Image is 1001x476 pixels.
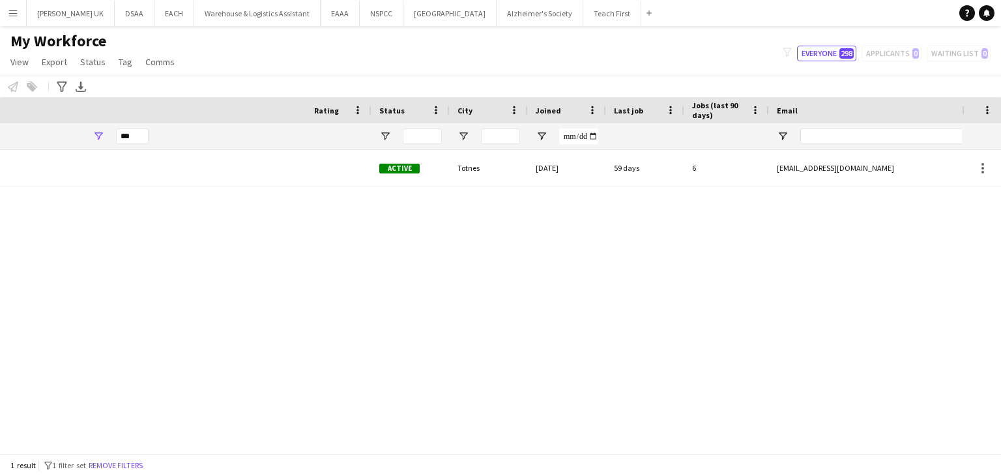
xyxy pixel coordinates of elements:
span: My Workforce [10,31,106,51]
button: NSPCC [360,1,403,26]
span: 298 [839,48,854,59]
span: Email [777,106,798,115]
span: View [10,56,29,68]
span: Comms [145,56,175,68]
span: Joined [536,106,561,115]
button: EAAA [321,1,360,26]
span: Last job [614,106,643,115]
a: Tag [113,53,138,70]
button: Remove filters [86,458,145,473]
button: DSAA [115,1,154,26]
button: Open Filter Menu [777,130,789,142]
span: Status [80,56,106,68]
button: Open Filter Menu [93,130,104,142]
button: Open Filter Menu [379,130,391,142]
div: [DATE] [528,150,606,186]
a: Export [36,53,72,70]
div: 6 [684,150,769,186]
a: View [5,53,34,70]
button: [GEOGRAPHIC_DATA] [403,1,497,26]
div: 59 days [606,150,684,186]
span: City [457,106,472,115]
span: Jobs (last 90 days) [692,100,746,120]
button: Teach First [583,1,641,26]
span: Tag [119,56,132,68]
span: Active [379,164,420,173]
div: Totnes [450,150,528,186]
input: First Name Filter Input [116,128,149,144]
span: 1 filter set [52,460,86,470]
a: Status [75,53,111,70]
input: Status Filter Input [403,128,442,144]
span: Export [42,56,67,68]
button: Alzheimer's Society [497,1,583,26]
input: Joined Filter Input [559,128,598,144]
button: Open Filter Menu [536,130,547,142]
button: [PERSON_NAME] UK [27,1,115,26]
button: Everyone298 [797,46,856,61]
button: Warehouse & Logistics Assistant [194,1,321,26]
a: Comms [140,53,180,70]
app-action-btn: Advanced filters [54,79,70,95]
button: EACH [154,1,194,26]
app-action-btn: Export XLSX [73,79,89,95]
span: Status [379,106,405,115]
span: Rating [314,106,339,115]
input: City Filter Input [481,128,520,144]
button: Open Filter Menu [457,130,469,142]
